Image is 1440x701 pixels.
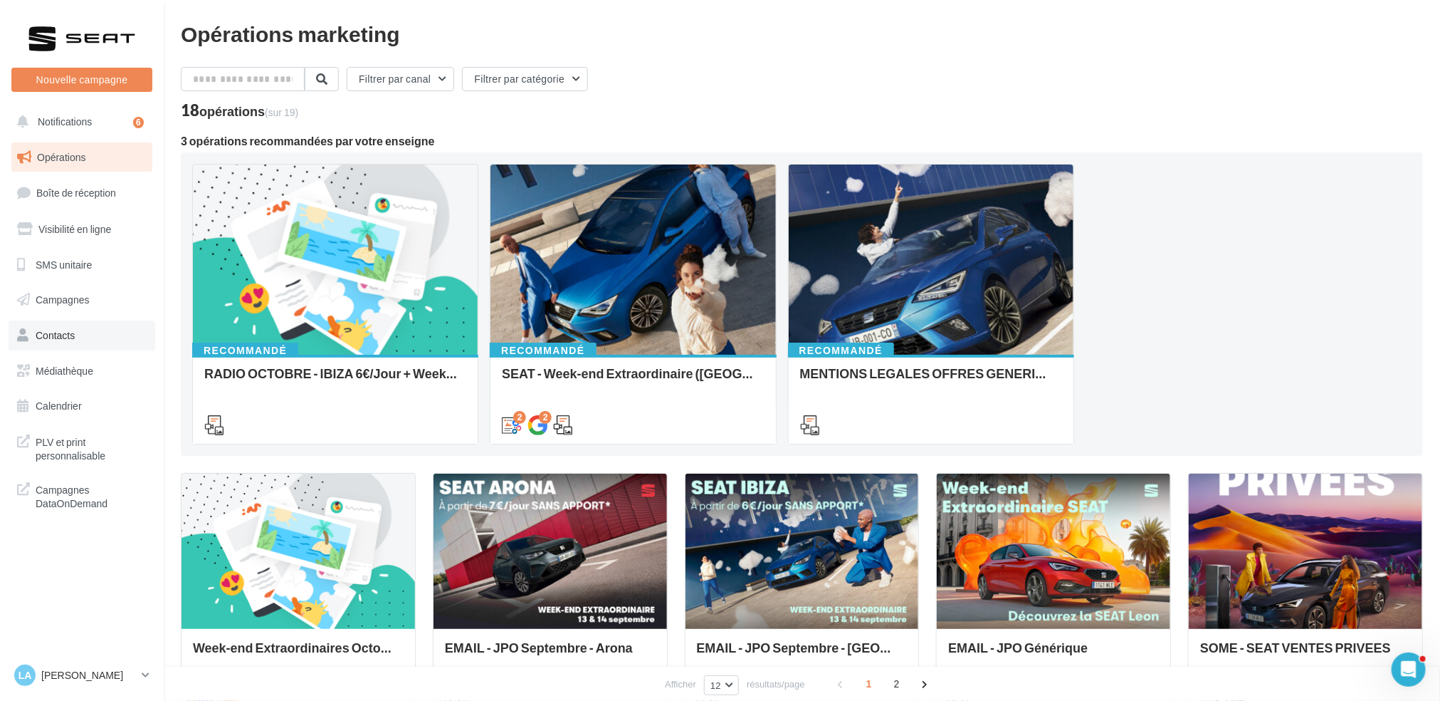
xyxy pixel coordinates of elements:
div: SOME - SEAT VENTES PRIVEES [1200,640,1411,669]
div: 6 [133,117,144,128]
div: EMAIL - JPO Septembre - [GEOGRAPHIC_DATA] [697,640,908,669]
button: Filtrer par canal [347,67,454,91]
button: Nouvelle campagne [11,68,152,92]
button: Filtrer par catégorie [462,67,588,91]
div: SEAT - Week-end Extraordinaire ([GEOGRAPHIC_DATA]) - OCTOBRE [502,366,764,395]
span: Visibilité en ligne [38,223,111,235]
div: 2 [539,411,552,424]
span: Notifications [38,115,92,128]
div: 3 opérations recommandées par votre enseigne [181,135,1423,147]
span: Campagnes DataOnDemand [36,480,147,511]
div: opérations [199,105,298,118]
a: Médiathèque [9,356,155,386]
div: EMAIL - JPO Générique [948,640,1159,669]
div: Week-end Extraordinaires Octobre 2025 [193,640,404,669]
a: La [PERSON_NAME] [11,662,152,689]
span: résultats/page [747,677,805,691]
div: MENTIONS LEGALES OFFRES GENERIQUES PRESSE 2025 [800,366,1062,395]
div: Recommandé [192,343,298,358]
p: [PERSON_NAME] [41,668,136,682]
span: (sur 19) [265,106,298,118]
span: 2 [885,673,908,695]
span: Boîte de réception [36,187,116,199]
span: Campagnes [36,294,90,306]
a: Campagnes [9,285,155,315]
div: RADIO OCTOBRE - IBIZA 6€/Jour + Week-end extraordinaire [204,366,466,395]
span: PLV et print personnalisable [36,432,147,463]
a: Opérations [9,142,155,172]
span: 12 [710,680,721,691]
div: EMAIL - JPO Septembre - Arona [445,640,656,669]
a: PLV et print personnalisable [9,427,155,469]
span: Médiathèque [36,365,93,377]
button: 12 [704,675,739,695]
div: Recommandé [490,343,596,358]
span: Opérations [37,151,85,163]
div: 2 [513,411,526,424]
a: Calendrier [9,391,155,421]
div: Recommandé [788,343,894,358]
span: La [19,668,32,682]
span: Contacts [36,329,75,341]
span: Calendrier [36,400,82,412]
div: 18 [181,103,298,118]
iframe: Intercom live chat [1392,653,1426,687]
a: SMS unitaire [9,250,155,280]
a: Boîte de réception [9,177,155,208]
span: 1 [858,673,881,695]
button: Notifications 6 [9,107,149,137]
a: Visibilité en ligne [9,214,155,244]
span: SMS unitaire [36,258,92,270]
a: Contacts [9,321,155,350]
a: Campagnes DataOnDemand [9,474,155,516]
span: Afficher [665,677,696,691]
div: Opérations marketing [181,23,1423,44]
